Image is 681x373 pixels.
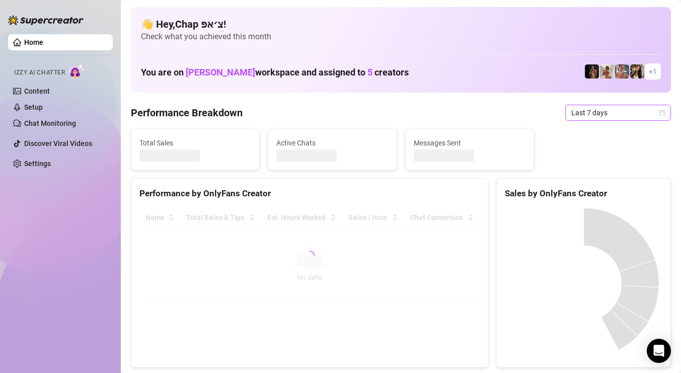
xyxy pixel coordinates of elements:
span: Total Sales [139,137,251,148]
span: [PERSON_NAME] [186,67,255,78]
img: AI Chatter [69,64,85,79]
a: Content [24,87,50,95]
a: Setup [24,103,43,111]
h1: You are on workspace and assigned to creators [141,67,409,78]
a: Discover Viral Videos [24,139,92,147]
span: + 1 [649,66,657,77]
span: Last 7 days [571,105,665,120]
span: Check what you achieved this month [141,31,661,42]
img: AdelDahan [630,64,644,79]
h4: Performance Breakdown [131,106,243,120]
img: logo-BBDzfeDw.svg [8,15,84,25]
span: Izzy AI Chatter [14,68,65,78]
img: Green [600,64,614,79]
div: Sales by OnlyFans Creator [505,187,662,200]
img: the_bohema [585,64,599,79]
span: Messages Sent [414,137,525,148]
span: calendar [659,110,665,116]
span: Active Chats [276,137,388,148]
div: Performance by OnlyFans Creator [139,187,480,200]
img: Yarden [615,64,629,79]
a: Settings [24,160,51,168]
div: Open Intercom Messenger [647,339,671,363]
a: Home [24,38,43,46]
a: Chat Monitoring [24,119,76,127]
span: loading [304,250,315,261]
span: 5 [367,67,372,78]
h4: 👋 Hey, Chap צ׳אפ ! [141,17,661,31]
